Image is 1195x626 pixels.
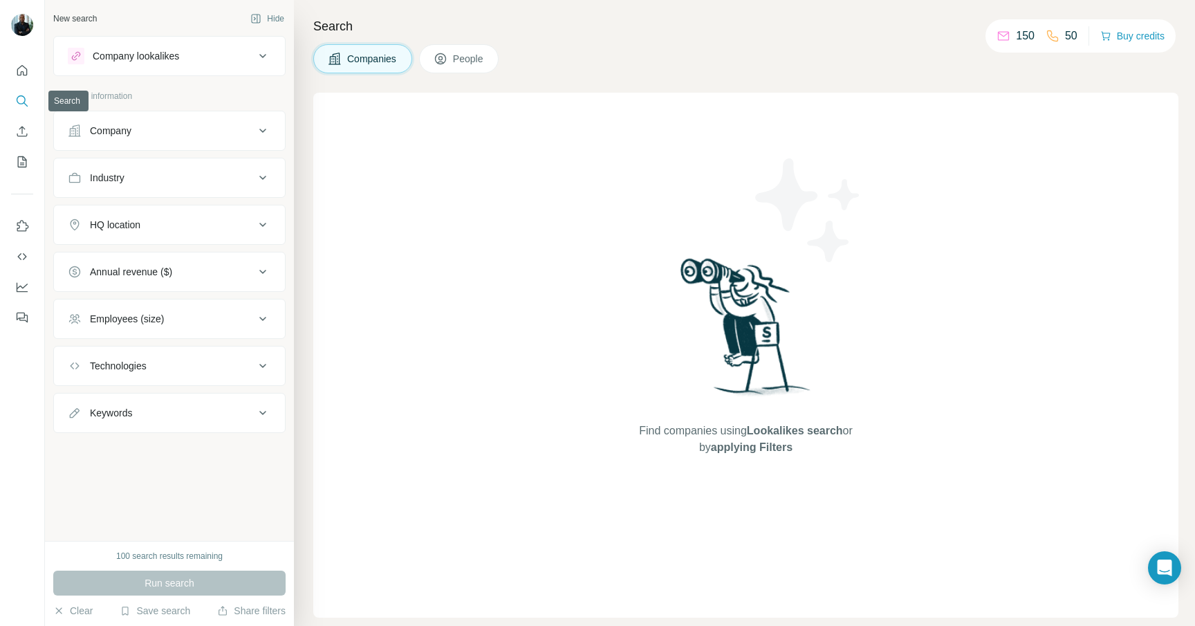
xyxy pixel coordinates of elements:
[54,39,285,73] button: Company lookalikes
[1065,28,1077,44] p: 50
[90,171,124,185] div: Industry
[635,423,856,456] span: Find companies using or by
[90,124,131,138] div: Company
[54,161,285,194] button: Industry
[90,265,172,279] div: Annual revenue ($)
[1100,26,1165,46] button: Buy credits
[93,49,179,63] div: Company lookalikes
[217,604,286,618] button: Share filters
[54,255,285,288] button: Annual revenue ($)
[116,550,223,562] div: 100 search results remaining
[11,89,33,113] button: Search
[1016,28,1035,44] p: 150
[313,17,1178,36] h4: Search
[54,349,285,383] button: Technologies
[11,275,33,300] button: Dashboard
[53,604,93,618] button: Clear
[53,90,286,102] p: Company information
[54,208,285,241] button: HQ location
[54,396,285,430] button: Keywords
[54,302,285,335] button: Employees (size)
[11,244,33,269] button: Use Surfe API
[347,52,398,66] span: Companies
[711,441,793,453] span: applying Filters
[120,604,190,618] button: Save search
[746,148,871,273] img: Surfe Illustration - Stars
[11,119,33,144] button: Enrich CSV
[11,305,33,330] button: Feedback
[11,149,33,174] button: My lists
[11,14,33,36] img: Avatar
[11,214,33,239] button: Use Surfe on LinkedIn
[1148,551,1181,584] div: Open Intercom Messenger
[241,8,294,29] button: Hide
[54,114,285,147] button: Company
[90,312,164,326] div: Employees (size)
[674,255,818,409] img: Surfe Illustration - Woman searching with binoculars
[747,425,843,436] span: Lookalikes search
[11,58,33,83] button: Quick start
[90,359,147,373] div: Technologies
[90,406,132,420] div: Keywords
[90,218,140,232] div: HQ location
[453,52,485,66] span: People
[53,12,97,25] div: New search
